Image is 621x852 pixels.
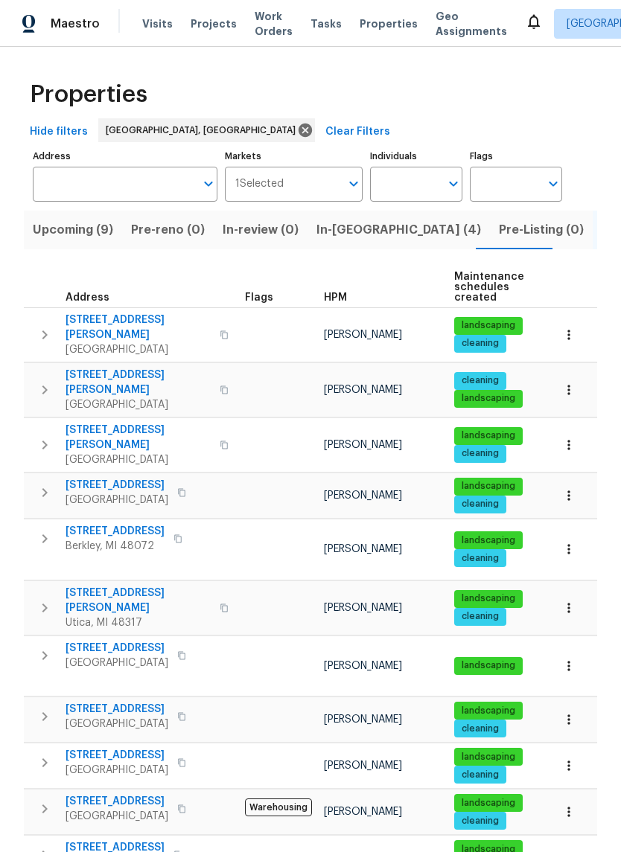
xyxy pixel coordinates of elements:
span: landscaping [456,480,521,493]
span: Utica, MI 48317 [66,615,211,630]
label: Address [33,152,217,161]
span: [GEOGRAPHIC_DATA] [66,342,211,357]
span: Visits [142,16,173,31]
span: Pre-Listing (0) [499,220,584,240]
span: cleaning [456,374,505,387]
span: Properties [360,16,418,31]
span: landscaping [456,319,521,332]
span: [GEOGRAPHIC_DATA] [66,656,168,670]
span: [STREET_ADDRESS][PERSON_NAME] [66,423,211,452]
button: Open [343,173,364,194]
span: cleaning [456,815,505,827]
span: Clear Filters [325,123,390,141]
label: Markets [225,152,363,161]
span: Hide filters [30,123,88,141]
span: In-review (0) [223,220,299,240]
span: [PERSON_NAME] [324,760,402,771]
button: Clear Filters [319,118,396,146]
button: Open [443,173,464,194]
span: [PERSON_NAME] [324,544,402,554]
label: Flags [470,152,562,161]
span: [STREET_ADDRESS][PERSON_NAME] [66,586,211,615]
span: landscaping [456,392,521,405]
span: [GEOGRAPHIC_DATA] [66,809,168,824]
span: [PERSON_NAME] [324,661,402,671]
span: [PERSON_NAME] [324,440,402,450]
span: Address [66,292,109,303]
span: [GEOGRAPHIC_DATA] [66,717,168,731]
span: cleaning [456,723,505,735]
span: [STREET_ADDRESS][PERSON_NAME] [66,368,211,397]
span: landscaping [456,534,521,547]
span: [STREET_ADDRESS] [66,641,168,656]
span: [GEOGRAPHIC_DATA] [66,397,211,412]
span: [PERSON_NAME] [324,807,402,817]
span: Pre-reno (0) [131,220,205,240]
span: [PERSON_NAME] [324,385,402,395]
span: Berkley, MI 48072 [66,539,165,554]
span: Projects [191,16,237,31]
span: landscaping [456,797,521,810]
span: cleaning [456,769,505,781]
button: Open [543,173,564,194]
span: Maintenance schedules created [454,272,524,303]
label: Individuals [370,152,462,161]
span: Tasks [310,19,342,29]
span: [STREET_ADDRESS] [66,702,168,717]
span: landscaping [456,592,521,605]
button: Open [198,173,219,194]
span: cleaning [456,498,505,510]
span: [GEOGRAPHIC_DATA] [66,493,168,507]
span: cleaning [456,337,505,350]
span: Work Orders [255,9,293,39]
span: [PERSON_NAME] [324,490,402,501]
span: [STREET_ADDRESS] [66,748,168,763]
span: [PERSON_NAME] [324,603,402,613]
span: [STREET_ADDRESS] [66,478,168,493]
span: Warehousing [245,798,312,816]
span: [STREET_ADDRESS][PERSON_NAME] [66,313,211,342]
span: landscaping [456,659,521,672]
button: Hide filters [24,118,94,146]
span: cleaning [456,447,505,460]
span: [GEOGRAPHIC_DATA] [66,763,168,778]
span: 1 Selected [235,178,284,190]
span: In-[GEOGRAPHIC_DATA] (4) [316,220,481,240]
span: [PERSON_NAME] [324,714,402,725]
span: landscaping [456,429,521,442]
span: Properties [30,87,147,102]
span: cleaning [456,610,505,623]
span: [STREET_ADDRESS] [66,794,168,809]
span: Geo Assignments [436,9,507,39]
span: Flags [245,292,273,303]
span: HPM [324,292,347,303]
span: Upcoming (9) [33,220,113,240]
span: cleaning [456,552,505,565]
span: [GEOGRAPHIC_DATA] [66,452,211,467]
span: landscaping [456,705,521,717]
span: [PERSON_NAME] [324,330,402,340]
span: [GEOGRAPHIC_DATA], [GEOGRAPHIC_DATA] [106,123,302,138]
span: [STREET_ADDRESS] [66,524,165,539]
span: Maestro [51,16,100,31]
div: [GEOGRAPHIC_DATA], [GEOGRAPHIC_DATA] [98,118,315,142]
span: landscaping [456,751,521,763]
